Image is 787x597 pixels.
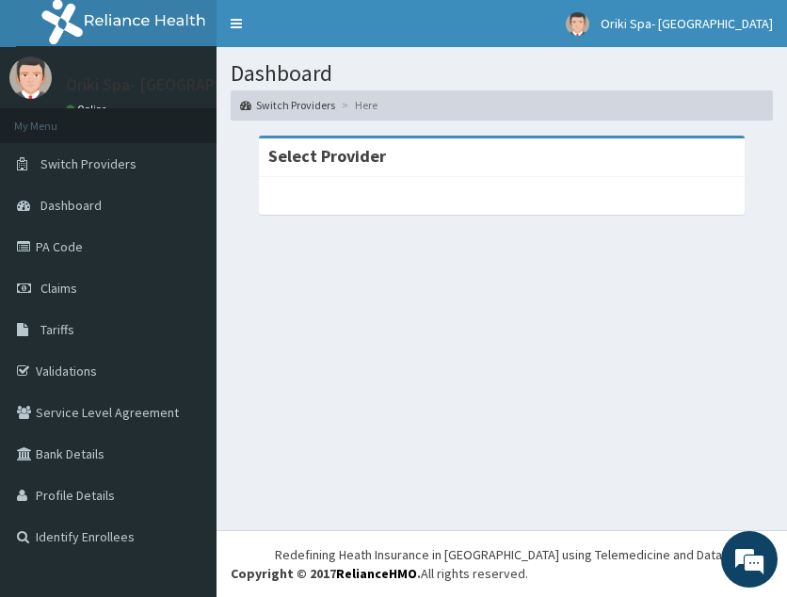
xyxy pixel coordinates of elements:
[40,155,137,172] span: Switch Providers
[275,545,773,564] div: Redefining Heath Insurance in [GEOGRAPHIC_DATA] using Telemedicine and Data Science!
[40,280,77,297] span: Claims
[66,76,295,93] p: Oriki Spa- [GEOGRAPHIC_DATA]
[337,97,377,113] li: Here
[268,145,386,167] strong: Select Provider
[9,56,52,99] img: User Image
[231,61,773,86] h1: Dashboard
[40,321,74,338] span: Tariffs
[40,197,102,214] span: Dashboard
[336,565,417,582] a: RelianceHMO
[217,530,787,597] footer: All rights reserved.
[601,15,773,32] span: Oriki Spa- [GEOGRAPHIC_DATA]
[566,12,589,36] img: User Image
[66,103,111,116] a: Online
[231,565,421,582] strong: Copyright © 2017 .
[240,97,335,113] a: Switch Providers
